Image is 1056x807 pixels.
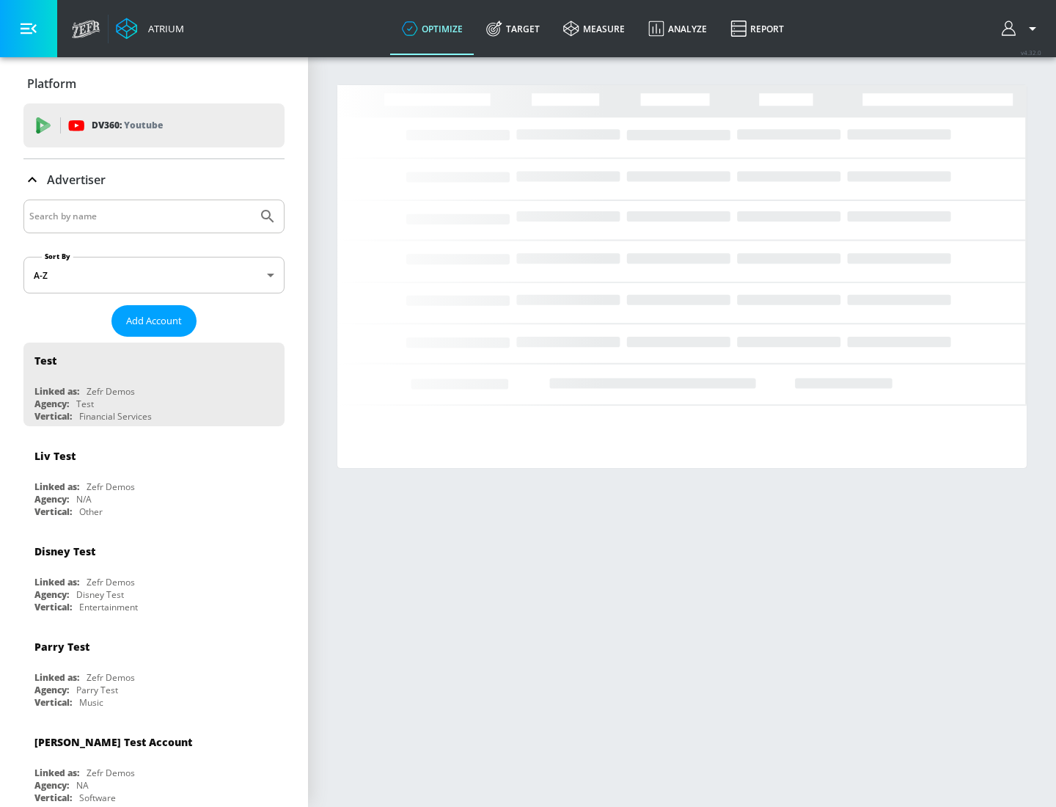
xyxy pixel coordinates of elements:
[1021,48,1041,56] span: v 4.32.0
[474,2,551,55] a: Target
[34,544,95,558] div: Disney Test
[23,257,285,293] div: A-Z
[34,779,69,792] div: Agency:
[29,207,252,226] input: Search by name
[23,533,285,617] div: Disney TestLinked as:Zefr DemosAgency:Disney TestVertical:Entertainment
[719,2,796,55] a: Report
[551,2,637,55] a: measure
[34,671,79,684] div: Linked as:
[87,481,135,493] div: Zefr Demos
[34,684,69,696] div: Agency:
[23,343,285,426] div: TestLinked as:Zefr DemosAgency:TestVertical:Financial Services
[34,493,69,505] div: Agency:
[23,629,285,712] div: Parry TestLinked as:Zefr DemosAgency:Parry TestVertical:Music
[126,313,182,329] span: Add Account
[124,117,163,133] p: Youtube
[87,767,135,779] div: Zefr Demos
[34,792,72,804] div: Vertical:
[23,63,285,104] div: Platform
[76,398,94,410] div: Test
[34,696,72,709] div: Vertical:
[92,117,163,134] p: DV360:
[79,601,138,613] div: Entertainment
[34,354,56,368] div: Test
[23,438,285,522] div: Liv TestLinked as:Zefr DemosAgency:N/AVertical:Other
[79,410,152,423] div: Financial Services
[34,449,76,463] div: Liv Test
[34,767,79,779] div: Linked as:
[111,305,197,337] button: Add Account
[27,76,76,92] p: Platform
[79,792,116,804] div: Software
[390,2,474,55] a: optimize
[87,576,135,588] div: Zefr Demos
[34,576,79,588] div: Linked as:
[34,505,72,518] div: Vertical:
[76,493,92,505] div: N/A
[34,601,72,613] div: Vertical:
[116,18,184,40] a: Atrium
[76,779,89,792] div: NA
[87,385,135,398] div: Zefr Demos
[76,684,118,696] div: Parry Test
[23,103,285,147] div: DV360: Youtube
[47,172,106,188] p: Advertiser
[79,505,103,518] div: Other
[142,22,184,35] div: Atrium
[23,159,285,200] div: Advertiser
[34,735,192,749] div: [PERSON_NAME] Test Account
[42,252,73,261] label: Sort By
[87,671,135,684] div: Zefr Demos
[34,481,79,493] div: Linked as:
[34,640,89,654] div: Parry Test
[34,398,69,410] div: Agency:
[79,696,103,709] div: Music
[34,588,69,601] div: Agency:
[34,385,79,398] div: Linked as:
[34,410,72,423] div: Vertical:
[637,2,719,55] a: Analyze
[76,588,124,601] div: Disney Test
